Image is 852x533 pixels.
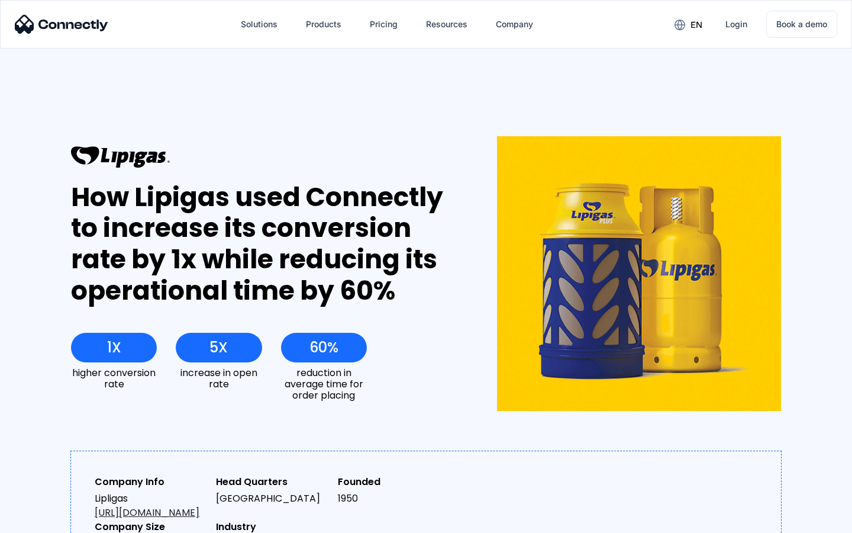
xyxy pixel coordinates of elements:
a: Login [716,10,757,38]
div: Lipligas [95,492,206,520]
div: [GEOGRAPHIC_DATA] [216,492,328,506]
ul: Language list [24,512,71,529]
div: 5X [209,339,228,356]
div: 60% [309,339,338,356]
div: Company Info [95,475,206,489]
img: Connectly Logo [15,15,108,34]
div: Resources [426,16,467,33]
div: higher conversion rate [71,367,157,390]
div: How Lipigas used Connectly to increase its conversion rate by 1x while reducing its operational t... [71,182,454,307]
div: Company [496,16,533,33]
a: [URL][DOMAIN_NAME] [95,506,199,519]
div: Solutions [241,16,277,33]
div: reduction in average time for order placing [281,367,367,402]
div: Pricing [370,16,398,33]
aside: Language selected: English [12,512,71,529]
a: Pricing [360,10,407,38]
div: Founded [338,475,450,489]
div: increase in open rate [176,367,262,390]
div: Products [306,16,341,33]
div: Head Quarters [216,475,328,489]
div: Login [725,16,747,33]
div: 1950 [338,492,450,506]
div: en [690,17,702,33]
div: 1X [107,339,121,356]
a: Book a demo [766,11,837,38]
